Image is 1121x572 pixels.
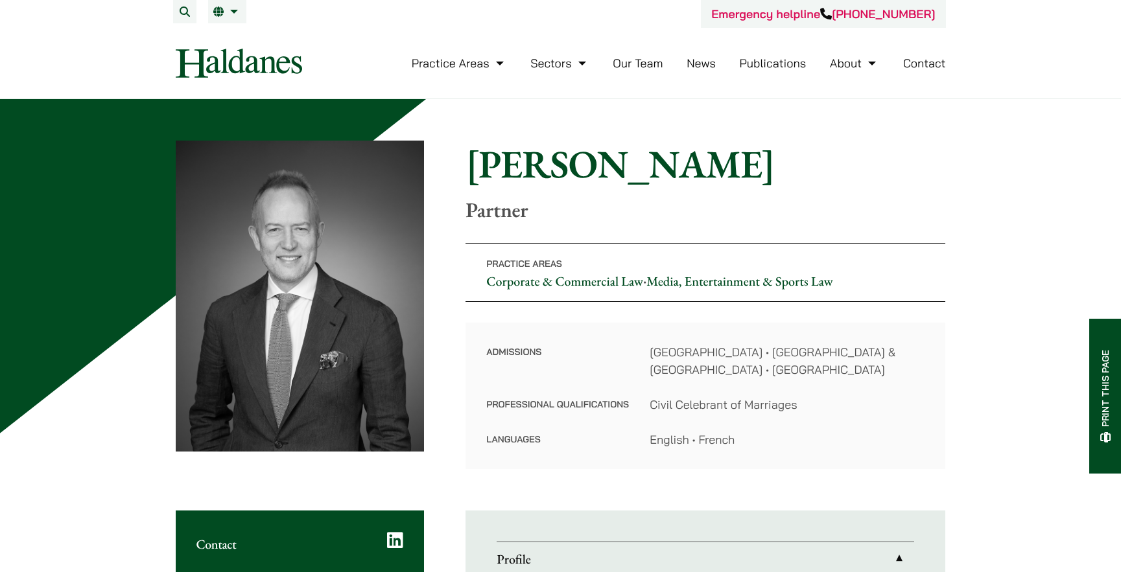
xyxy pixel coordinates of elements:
a: Media, Entertainment & Sports Law [646,273,832,290]
p: • [466,243,945,302]
dt: Languages [486,431,629,448]
dd: [GEOGRAPHIC_DATA] • [GEOGRAPHIC_DATA] & [GEOGRAPHIC_DATA] • [GEOGRAPHIC_DATA] [650,343,925,378]
span: Practice Areas [486,258,562,269]
a: Sectors [530,56,589,71]
dt: Professional Qualifications [486,396,629,431]
a: Contact [903,56,946,71]
a: News [687,56,716,71]
a: Practice Areas [412,56,507,71]
a: EN [213,6,241,17]
a: Publications [740,56,807,71]
h2: Contact [196,536,404,552]
a: Our Team [613,56,663,71]
a: About [830,56,879,71]
img: Logo of Haldanes [176,49,302,78]
h1: [PERSON_NAME] [466,141,945,187]
dd: Civil Celebrant of Marriages [650,396,925,413]
a: LinkedIn [387,531,403,549]
a: Emergency helpline[PHONE_NUMBER] [711,6,935,21]
a: Corporate & Commercial Law [486,273,643,290]
p: Partner [466,198,945,222]
dt: Admissions [486,343,629,396]
dd: English • French [650,431,925,448]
